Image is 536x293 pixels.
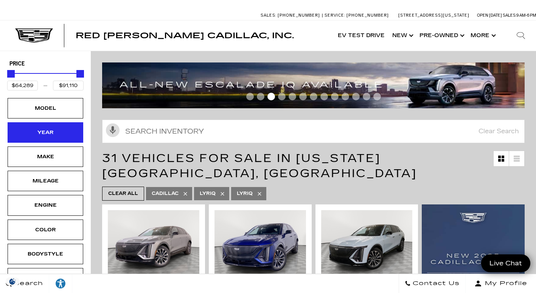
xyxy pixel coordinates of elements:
[152,189,179,198] span: Cadillac
[398,13,469,18] a: [STREET_ADDRESS][US_STATE]
[482,278,527,289] span: My Profile
[506,20,536,51] div: Search
[411,278,460,289] span: Contact Us
[106,123,120,137] svg: Click to toggle on voice search
[331,93,339,100] span: Go to slide 9
[7,67,84,90] div: Price
[9,61,81,67] h5: Price
[200,189,216,198] span: Lyriq
[516,13,536,18] span: 9 AM-6 PM
[49,278,72,289] div: Explore your accessibility options
[334,20,388,51] a: EV Test Drive
[214,210,306,279] img: 2025 Cadillac LYRIQ Sport 1
[237,189,253,198] span: LYRIQ
[267,93,275,100] span: Go to slide 3
[49,274,72,293] a: Explore your accessibility options
[4,277,21,285] img: Opt-Out Icon
[278,93,286,100] span: Go to slide 4
[342,93,349,100] span: Go to slide 10
[246,93,254,100] span: Go to slide 1
[12,278,43,289] span: Search
[321,210,413,279] img: 2025 Cadillac LYRIQ Sport 2
[320,93,328,100] span: Go to slide 8
[477,13,502,18] span: Open [DATE]
[322,13,391,17] a: Service: [PHONE_NUMBER]
[325,13,345,18] span: Service:
[373,93,381,100] span: Go to slide 13
[26,250,64,258] div: Bodystyle
[8,244,83,264] div: BodystyleBodystyle
[26,104,64,112] div: Model
[108,189,138,198] span: Clear All
[8,146,83,167] div: MakeMake
[261,13,322,17] a: Sales: [PHONE_NUMBER]
[76,31,294,40] span: Red [PERSON_NAME] Cadillac, Inc.
[257,93,264,100] span: Go to slide 2
[399,274,466,293] a: Contact Us
[388,20,416,51] a: New
[26,201,64,209] div: Engine
[102,151,417,180] span: 31 Vehicles for Sale in [US_STATE][GEOGRAPHIC_DATA], [GEOGRAPHIC_DATA]
[26,177,64,185] div: Mileage
[26,153,64,161] div: Make
[8,98,83,118] div: ModelModel
[289,93,296,100] span: Go to slide 5
[108,210,199,279] img: 2025 Cadillac LYRIQ Sport 1
[467,20,498,51] button: More
[102,62,530,108] img: 2502-February-vrp-escalade-iq-2
[26,128,64,137] div: Year
[53,81,84,90] input: Maximum
[416,20,467,51] a: Pre-Owned
[8,220,83,240] div: ColorColor
[466,274,536,293] button: Open user profile menu
[26,226,64,234] div: Color
[346,13,389,18] span: [PHONE_NUMBER]
[7,70,15,78] div: Minimum Price
[261,13,277,18] span: Sales:
[310,93,317,100] span: Go to slide 7
[7,81,38,90] input: Minimum
[481,254,530,272] a: Live Chat
[15,28,53,43] img: Cadillac Dark Logo with Cadillac White Text
[8,268,83,288] div: TrimTrim
[363,93,370,100] span: Go to slide 12
[8,195,83,215] div: EngineEngine
[102,120,525,143] input: Search Inventory
[8,171,83,191] div: MileageMileage
[76,70,84,78] div: Maximum Price
[76,32,294,39] a: Red [PERSON_NAME] Cadillac, Inc.
[278,13,320,18] span: [PHONE_NUMBER]
[486,259,526,268] span: Live Chat
[8,122,83,143] div: YearYear
[503,13,516,18] span: Sales:
[352,93,360,100] span: Go to slide 11
[299,93,307,100] span: Go to slide 6
[4,277,21,285] section: Click to Open Cookie Consent Modal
